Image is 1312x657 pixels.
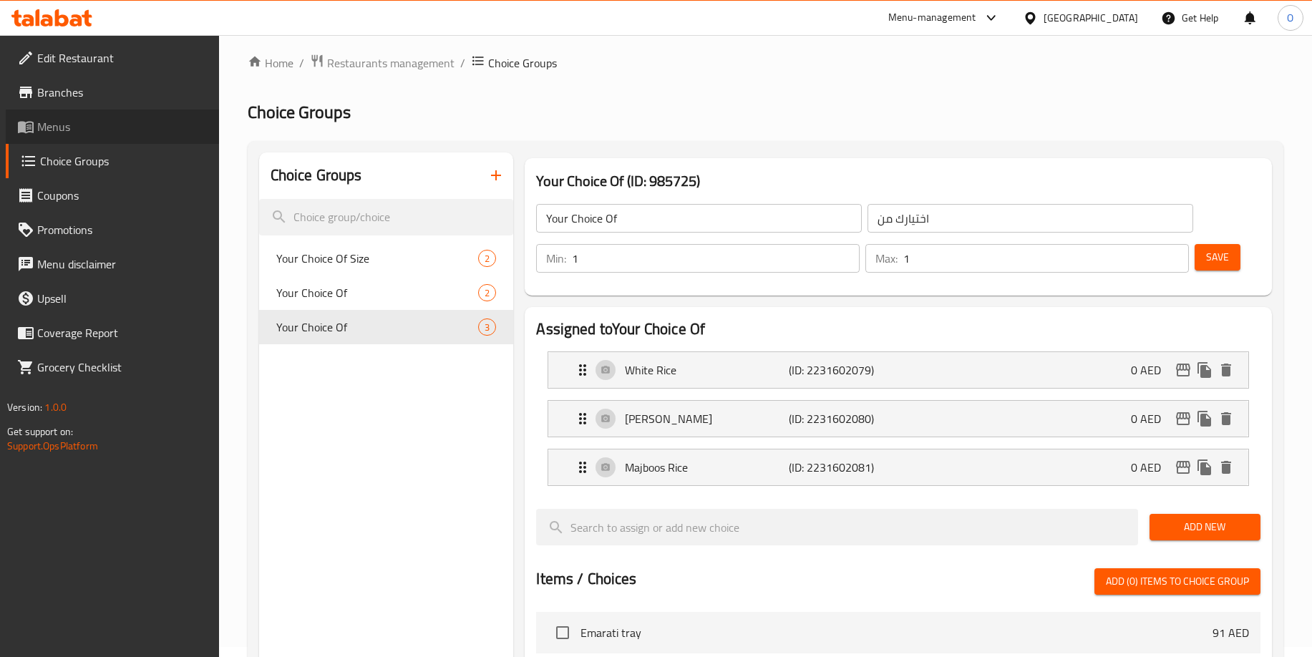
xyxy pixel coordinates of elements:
span: Choice Groups [248,96,351,128]
p: Max: [875,250,898,267]
span: Your Choice Of Size [276,250,479,267]
a: Edit Restaurant [6,41,219,75]
div: Expand [548,352,1248,388]
div: Choices [478,250,496,267]
button: delete [1215,359,1237,381]
button: Save [1195,244,1240,271]
div: Expand [548,401,1248,437]
button: edit [1172,359,1194,381]
p: [PERSON_NAME] [625,410,788,427]
p: (ID: 2231602079) [789,361,898,379]
div: [GEOGRAPHIC_DATA] [1044,10,1138,26]
button: edit [1172,457,1194,478]
a: Restaurants management [310,54,455,72]
div: Menu-management [888,9,976,26]
span: Restaurants management [327,54,455,72]
li: Expand [536,443,1260,492]
p: (ID: 2231602081) [789,459,898,476]
span: Upsell [37,290,208,307]
span: Your Choice Of [276,318,479,336]
div: Choices [478,318,496,336]
span: 2 [479,252,495,266]
span: Promotions [37,221,208,238]
span: Menus [37,118,208,135]
p: (ID: 2231602080) [789,410,898,427]
h2: Items / Choices [536,568,636,590]
a: Grocery Checklist [6,350,219,384]
button: delete [1215,408,1237,429]
a: Support.OpsPlatform [7,437,98,455]
li: Expand [536,394,1260,443]
span: Coverage Report [37,324,208,341]
p: 0 AED [1131,459,1172,476]
a: Home [248,54,293,72]
span: Your Choice Of [276,284,479,301]
div: Your Choice Of3 [259,310,514,344]
li: Expand [536,346,1260,394]
div: Choices [478,284,496,301]
input: search [536,509,1137,545]
span: 1.0.0 [44,398,67,417]
span: Choice Groups [488,54,557,72]
a: Menus [6,109,219,144]
span: 3 [479,321,495,334]
input: search [259,199,514,235]
h3: Your Choice Of (ID: 985725) [536,170,1260,193]
div: Your Choice Of2 [259,276,514,310]
button: edit [1172,408,1194,429]
button: duplicate [1194,408,1215,429]
a: Branches [6,75,219,109]
p: Majboos Rice [625,459,788,476]
span: Select choice [548,618,578,648]
p: Min: [546,250,566,267]
span: Get support on: [7,422,73,441]
span: Grocery Checklist [37,359,208,376]
div: Expand [548,449,1248,485]
button: delete [1215,457,1237,478]
button: duplicate [1194,359,1215,381]
button: duplicate [1194,457,1215,478]
span: Version: [7,398,42,417]
span: Emarati tray [580,624,1213,641]
a: Choice Groups [6,144,219,178]
li: / [460,54,465,72]
span: Choice Groups [40,152,208,170]
a: Menu disclaimer [6,247,219,281]
a: Promotions [6,213,219,247]
span: Add New [1161,518,1249,536]
span: O [1287,10,1293,26]
div: Your Choice Of Size2 [259,241,514,276]
span: Menu disclaimer [37,255,208,273]
span: Coupons [37,187,208,204]
span: Edit Restaurant [37,49,208,67]
nav: breadcrumb [248,54,1283,72]
button: Add New [1150,514,1260,540]
a: Upsell [6,281,219,316]
p: White Rice [625,361,788,379]
h2: Choice Groups [271,165,362,186]
p: 0 AED [1131,361,1172,379]
h2: Assigned to Your Choice Of [536,318,1260,340]
span: Save [1206,248,1229,266]
a: Coverage Report [6,316,219,350]
span: Branches [37,84,208,101]
a: Coupons [6,178,219,213]
li: / [299,54,304,72]
p: 91 AED [1213,624,1249,641]
span: Add (0) items to choice group [1106,573,1249,590]
p: 0 AED [1131,410,1172,427]
button: Add (0) items to choice group [1094,568,1260,595]
span: 2 [479,286,495,300]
